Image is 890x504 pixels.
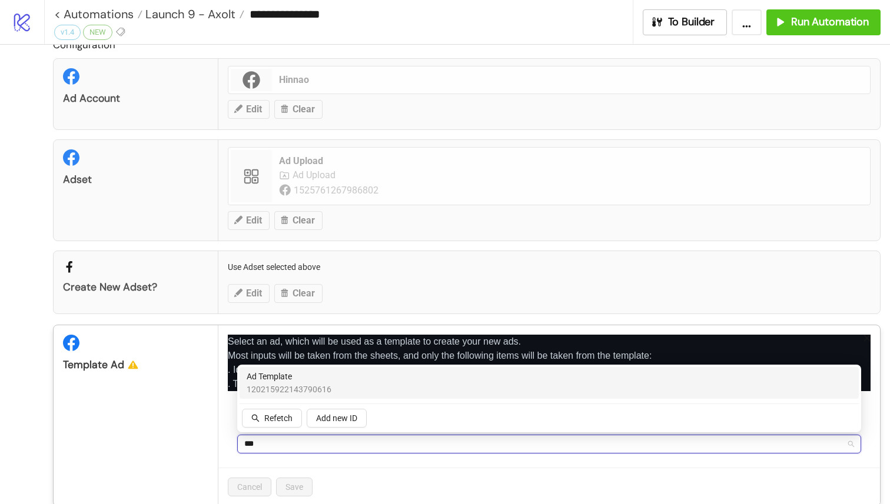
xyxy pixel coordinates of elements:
button: Save [276,478,313,496]
span: Run Automation [791,15,869,29]
span: search [251,414,260,422]
button: Refetch [242,409,302,428]
button: Run Automation [766,9,881,35]
button: ... [732,9,762,35]
a: Launch 9 - Axolt [142,8,244,20]
div: Ad Template [240,367,859,399]
span: To Builder [668,15,715,29]
a: < Automations [54,8,142,20]
div: v1.4 [54,25,81,40]
p: Select an ad, which will be used as a template to create your new ads. Most inputs will be taken ... [228,335,871,391]
span: Refetch [264,413,293,423]
button: To Builder [643,9,728,35]
span: close [863,334,871,342]
button: Add new ID [307,409,367,428]
button: Cancel [228,478,271,496]
span: 120215922143790616 [247,383,331,396]
input: Select ad id from list [244,435,843,453]
div: Template Ad [63,358,208,372]
h2: Configuration [53,37,881,52]
span: Add new ID [316,413,357,423]
span: Ad Template [247,370,331,383]
span: Launch 9 - Axolt [142,6,235,22]
div: NEW [83,25,112,40]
